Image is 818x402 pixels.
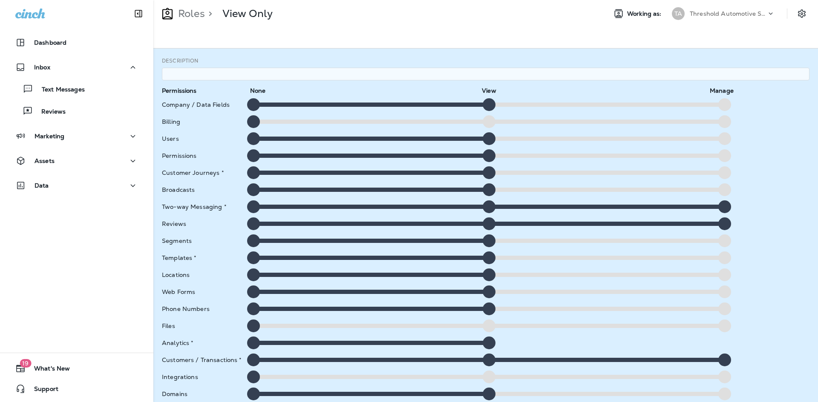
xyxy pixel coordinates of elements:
[35,133,64,140] p: Marketing
[162,373,243,380] div: Integrations
[162,271,243,278] div: Locations
[162,254,243,261] div: Templates *
[33,108,66,116] p: Reviews
[162,391,243,397] div: Domains
[175,7,205,20] p: Roles
[162,152,243,159] div: Permissions
[162,339,243,346] div: Analytics *
[162,356,243,363] div: Customers / Transactions *
[690,10,766,17] p: Threshold Automotive Service dba Grease Monkey
[33,86,85,94] p: Text Messages
[162,57,199,64] label: Description
[9,360,145,377] button: 19What's New
[9,380,145,397] button: Support
[478,87,500,94] div: View
[710,87,731,94] div: Manage
[162,135,243,142] div: Users
[162,305,243,312] div: Phone Numbers
[162,288,243,295] div: Web Forms
[794,6,809,21] button: Settings
[9,59,145,76] button: Inbox
[162,237,243,244] div: Segments
[34,64,50,71] p: Inbox
[9,152,145,169] button: Assets
[9,34,145,51] button: Dashboard
[34,39,66,46] p: Dashboard
[26,365,70,375] span: What's New
[247,87,268,94] div: None
[26,385,58,396] span: Support
[162,186,243,193] div: Broadcasts
[9,177,145,194] button: Data
[162,322,243,329] div: Files
[20,359,31,368] span: 19
[9,128,145,145] button: Marketing
[162,169,243,176] div: Customer Journeys *
[162,118,243,125] div: Billing
[9,102,145,120] button: Reviews
[162,220,243,227] div: Reviews
[9,80,145,98] button: Text Messages
[35,157,55,164] p: Assets
[205,7,212,20] p: >
[127,5,150,22] button: Collapse Sidebar
[627,10,663,17] span: Working as:
[222,7,273,20] p: View Only
[35,182,49,189] p: Data
[672,7,685,20] div: TA
[162,101,243,108] div: Company / Data Fields
[162,87,197,94] strong: Permissions
[162,203,243,210] div: Two-way Messaging *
